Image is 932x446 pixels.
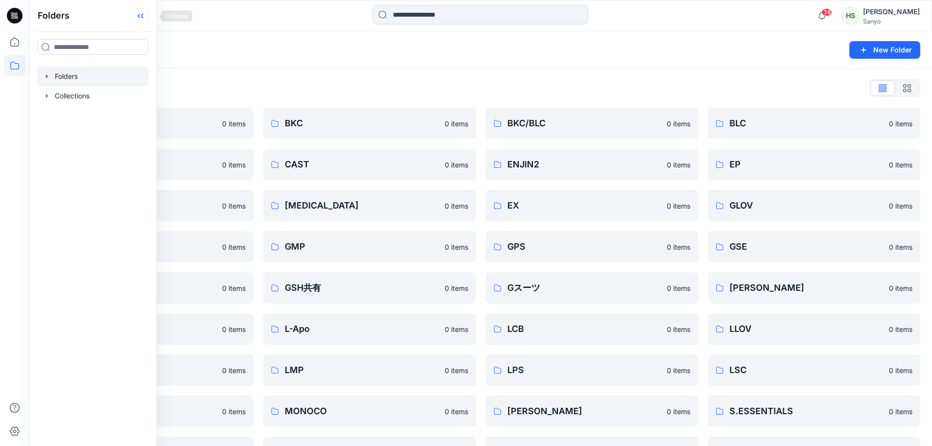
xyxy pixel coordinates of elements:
p: 0 items [667,365,690,376]
p: 0 items [889,406,912,417]
p: 0 items [445,365,468,376]
p: L-Apo [285,322,438,336]
a: MONOCO0 items [263,396,476,427]
p: 0 items [445,118,468,129]
a: L-Apo0 items [263,313,476,345]
p: GPS [507,240,661,254]
p: ENJIN2 [507,158,661,171]
p: 0 items [222,160,246,170]
p: 0 items [889,365,912,376]
p: 0 items [889,160,912,170]
a: LPS0 items [486,354,698,386]
a: Gスーツ0 items [486,272,698,304]
p: 0 items [667,283,690,293]
a: GPS0 items [486,231,698,262]
p: CAST [285,158,438,171]
p: 0 items [222,118,246,129]
p: GSE [729,240,883,254]
p: S.ESSENTIALS [729,404,883,418]
p: LPS [507,363,661,377]
p: 0 items [889,324,912,334]
p: 0 items [667,160,690,170]
a: S.ESSENTIALS0 items [708,396,920,427]
a: EX0 items [486,190,698,221]
p: 0 items [445,283,468,293]
p: 0 items [222,324,246,334]
a: EP0 items [708,149,920,180]
p: 0 items [667,406,690,417]
a: GSE0 items [708,231,920,262]
a: BLC0 items [708,108,920,139]
p: LSC [729,363,883,377]
button: New Folder [849,41,920,59]
p: 0 items [445,324,468,334]
p: 0 items [222,283,246,293]
p: 0 items [889,118,912,129]
p: EX [507,199,661,212]
p: GSH共有 [285,281,438,295]
a: BKC/BLC0 items [486,108,698,139]
p: EP [729,158,883,171]
p: MONOCO [285,404,438,418]
p: LLOV [729,322,883,336]
a: LSC0 items [708,354,920,386]
a: GMP0 items [263,231,476,262]
a: CAST0 items [263,149,476,180]
p: BLC [729,117,883,130]
a: BKC0 items [263,108,476,139]
a: LCB0 items [486,313,698,345]
p: 0 items [222,201,246,211]
p: BKC [285,117,438,130]
a: [PERSON_NAME]0 items [708,272,920,304]
a: GSH共有0 items [263,272,476,304]
p: 0 items [445,160,468,170]
p: 0 items [667,201,690,211]
p: 0 items [667,324,690,334]
p: GMP [285,240,438,254]
p: 0 items [222,365,246,376]
p: 0 items [222,242,246,252]
p: 0 items [445,406,468,417]
p: 0 items [667,242,690,252]
p: Gスーツ [507,281,661,295]
span: 38 [821,8,832,16]
p: BKC/BLC [507,117,661,130]
p: 0 items [889,242,912,252]
p: 0 items [667,118,690,129]
a: GLOV0 items [708,190,920,221]
p: LMP [285,363,438,377]
div: [PERSON_NAME] [863,6,920,18]
a: LLOV0 items [708,313,920,345]
a: [PERSON_NAME]0 items [486,396,698,427]
a: ENJIN20 items [486,149,698,180]
p: [MEDICAL_DATA] [285,199,438,212]
a: [MEDICAL_DATA]0 items [263,190,476,221]
p: LCB [507,322,661,336]
div: Sanyo [863,18,920,25]
p: [PERSON_NAME] [729,281,883,295]
a: LMP0 items [263,354,476,386]
p: 0 items [889,201,912,211]
p: 0 items [445,242,468,252]
p: [PERSON_NAME] [507,404,661,418]
p: GLOV [729,199,883,212]
div: HS [841,7,859,24]
p: 0 items [222,406,246,417]
p: 0 items [889,283,912,293]
p: 0 items [445,201,468,211]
